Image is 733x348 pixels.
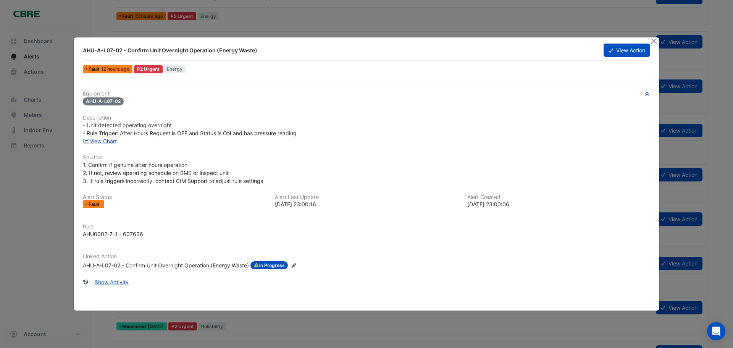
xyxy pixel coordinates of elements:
h6: Equipment [83,91,650,97]
h6: Alert Status [83,194,266,201]
a: View Chart [83,138,117,144]
span: 1. Confirm if genuine after hours operation 2. If not, review operating schedule on BMS or inspec... [83,162,263,184]
span: AHU-A-L07-02 [83,97,124,105]
button: View Action [604,44,650,57]
span: In Progress [250,261,288,270]
h6: Alert Last Update [275,194,458,201]
span: Fault [89,202,101,207]
div: AHU-A-L07-02 - Confirm Unit Overnight Operation (Energy Waste) [83,261,249,270]
div: AHU-A-L07-02 - Confirm Unit Overnight Operation (Energy Waste) [83,47,594,54]
h6: Description [83,115,650,121]
div: AHU0002-7-1 - 607636 [83,230,143,238]
div: [DATE] 23:00:06 [467,200,650,208]
span: - Unit detected operating overnight - Rule Trigger: After Hours Request is OFF and Status is ON a... [83,122,297,136]
h6: Rule [83,223,650,230]
div: [DATE] 23:00:16 [275,200,458,208]
button: Close [650,37,658,45]
fa-icon: Edit Linked Action [291,263,297,269]
button: Show Activity [90,275,134,289]
h6: Alert Created [467,194,650,201]
span: Fault [89,67,101,71]
span: Energy [164,65,186,73]
div: Open Intercom Messenger [707,322,725,340]
div: P2 Urgent [134,65,163,73]
span: Tue 23-Sep-2025 23:00 AEST [101,66,129,72]
h6: Solution [83,154,650,161]
h6: Linked Action [83,253,650,260]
